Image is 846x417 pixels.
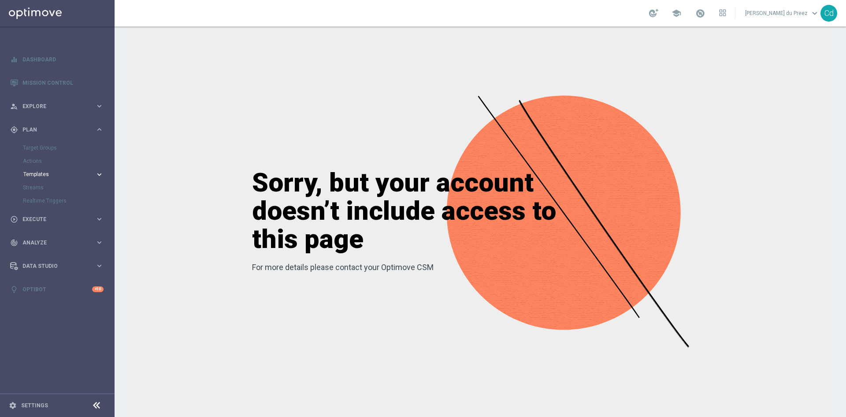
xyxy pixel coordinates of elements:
span: Explore [22,104,95,109]
span: Plan [22,127,95,132]
div: Target Groups [23,141,114,154]
i: play_circle_outline [10,215,18,223]
button: Data Studio keyboard_arrow_right [10,263,104,270]
p: For more details please contact your Optimove CSM [252,262,591,273]
i: person_search [10,102,18,110]
div: Dashboard [10,48,104,71]
button: equalizer Dashboard [10,56,104,63]
span: Analyze [22,240,95,245]
div: Mission Control [10,71,104,94]
a: Dashboard [22,48,104,71]
div: Analyze [10,239,95,247]
button: Mission Control [10,79,104,86]
div: Realtime Triggers [23,194,114,207]
i: keyboard_arrow_right [95,125,104,134]
i: gps_fixed [10,126,18,134]
div: +10 [92,286,104,292]
div: Data Studio [10,262,95,270]
div: Actions [23,154,114,168]
button: person_search Explore keyboard_arrow_right [10,103,104,110]
i: keyboard_arrow_right [95,238,104,247]
div: Streams [23,181,114,194]
div: Explore [10,102,95,110]
button: play_circle_outline Execute keyboard_arrow_right [10,216,104,223]
i: keyboard_arrow_right [95,262,104,270]
button: gps_fixed Plan keyboard_arrow_right [10,126,104,133]
span: school [672,8,681,18]
i: keyboard_arrow_right [95,102,104,110]
h1: Sorry, but your account doesn’t include access to this page [252,169,591,253]
i: track_changes [10,239,18,247]
i: settings [9,402,17,409]
i: keyboard_arrow_right [95,215,104,223]
a: Mission Control [22,71,104,94]
span: Data Studio [22,263,95,269]
div: Templates [23,168,114,181]
span: Templates [23,172,86,177]
div: Execute [10,215,95,223]
i: equalizer [10,56,18,64]
span: keyboard_arrow_down [810,8,820,18]
div: Plan [10,126,95,134]
div: Templates [23,172,95,177]
a: [PERSON_NAME] du Preezkeyboard_arrow_down [744,7,820,20]
span: Execute [22,217,95,222]
button: Templates keyboard_arrow_right [23,171,104,178]
button: lightbulb Optibot +10 [10,286,104,293]
div: Cd [820,5,837,22]
i: lightbulb [10,286,18,293]
a: Optibot [22,278,92,301]
i: keyboard_arrow_right [95,170,104,179]
div: Optibot [10,278,104,301]
a: Settings [21,403,48,408]
button: track_changes Analyze keyboard_arrow_right [10,239,104,246]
